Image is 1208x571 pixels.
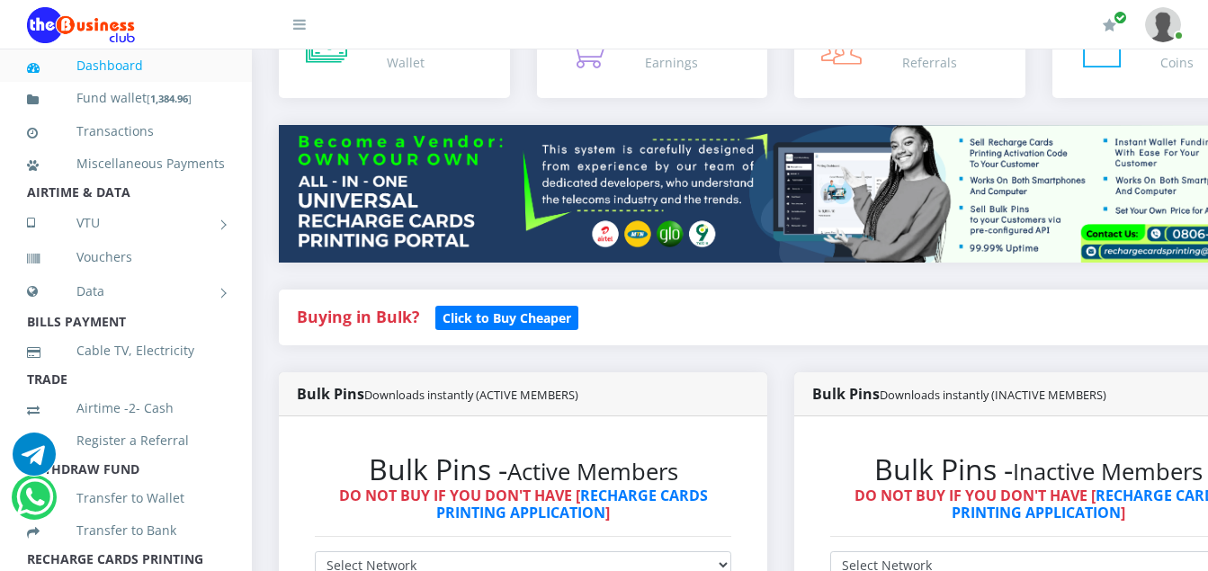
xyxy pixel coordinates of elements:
a: Chat for support [13,446,56,476]
div: Coins [1160,53,1194,72]
a: 0/0 Referrals [794,8,1025,98]
i: Renew/Upgrade Subscription [1103,18,1116,32]
a: VTU [27,201,225,245]
small: [ ] [147,92,192,105]
a: Transfer to Bank [27,510,225,551]
a: Register a Referral [27,420,225,461]
a: Transfer to Wallet [27,477,225,519]
a: Transactions [27,111,225,152]
small: Downloads instantly (INACTIVE MEMBERS) [880,387,1106,403]
div: Referrals [902,53,957,72]
strong: Bulk Pins [812,384,1106,404]
a: Data [27,269,225,314]
h2: Bulk Pins - [315,452,731,486]
span: Renew/Upgrade Subscription [1114,11,1127,24]
div: Wallet [387,53,443,72]
a: Airtime -2- Cash [27,388,225,429]
strong: Buying in Bulk? [297,306,419,327]
a: Miscellaneous Payments [27,143,225,184]
a: Vouchers [27,236,225,278]
b: 1,384.96 [150,92,188,105]
strong: Bulk Pins [297,384,578,404]
img: Logo [27,7,135,43]
b: Click to Buy Cheaper [443,309,571,326]
strong: DO NOT BUY IF YOU DON'T HAVE [ ] [339,486,708,522]
a: Dashboard [27,45,225,86]
img: User [1145,7,1181,42]
a: Fund wallet[1,384.96] [27,77,225,120]
a: ₦1,385 Wallet [279,8,510,98]
a: Cable TV, Electricity [27,330,225,371]
div: Earnings [645,53,739,72]
a: ₦30.00/₦30 Earnings [537,8,768,98]
a: Click to Buy Cheaper [435,306,578,327]
small: Inactive Members [1013,456,1203,487]
a: Chat for support [16,489,53,519]
small: Downloads instantly (ACTIVE MEMBERS) [364,387,578,403]
a: RECHARGE CARDS PRINTING APPLICATION [436,486,708,522]
small: Active Members [507,456,678,487]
